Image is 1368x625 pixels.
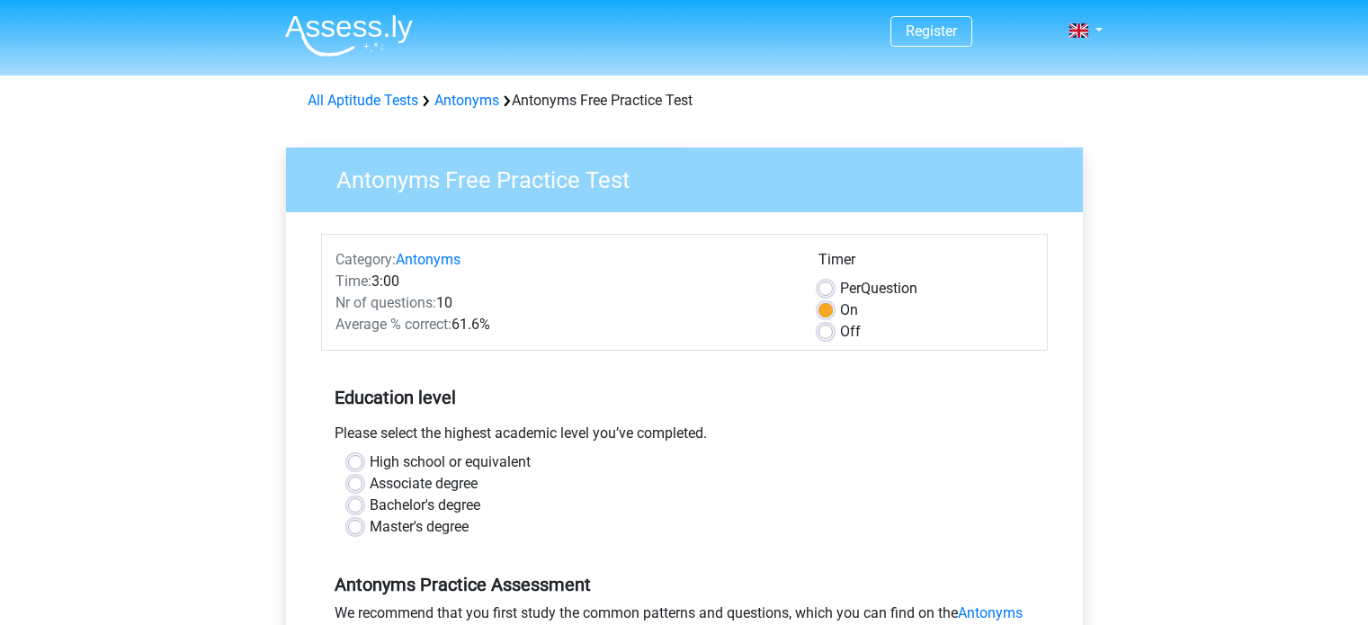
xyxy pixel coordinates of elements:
[335,316,452,333] span: Average % correct:
[335,574,1034,595] h5: Antonyms Practice Assessment
[308,92,418,109] a: All Aptitude Tests
[370,473,478,495] label: Associate degree
[818,249,1033,278] div: Timer
[370,451,531,473] label: High school or equivalent
[322,314,805,335] div: 61.6%
[322,292,805,314] div: 10
[335,272,371,290] span: Time:
[321,423,1048,451] div: Please select the highest academic level you’ve completed.
[840,280,861,297] span: Per
[396,251,460,268] a: Antonyms
[840,321,861,343] label: Off
[315,159,1069,194] h3: Antonyms Free Practice Test
[300,90,1068,112] div: Antonyms Free Practice Test
[906,22,957,40] a: Register
[322,271,805,292] div: 3:00
[434,92,499,109] a: Antonyms
[335,251,396,268] span: Category:
[335,294,436,311] span: Nr of questions:
[335,379,1034,415] h5: Education level
[840,278,917,299] label: Question
[370,495,480,516] label: Bachelor's degree
[370,516,469,538] label: Master's degree
[285,14,413,57] img: Assessly
[840,299,858,321] label: On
